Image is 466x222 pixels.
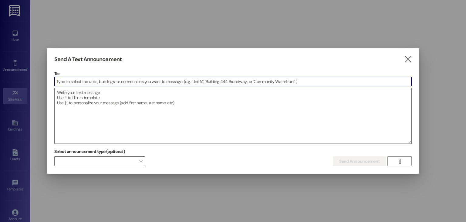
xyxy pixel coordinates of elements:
button: Send Announcement [333,156,386,166]
i:  [397,159,402,164]
input: Type to select the units, buildings, or communities you want to message. (e.g. 'Unit 1A', 'Buildi... [55,77,412,86]
h3: Send A Text Announcement [54,56,122,63]
span: Send Announcement [339,158,380,165]
p: To: [54,71,412,77]
label: Select announcement type (optional) [54,147,125,156]
i:  [404,56,412,63]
